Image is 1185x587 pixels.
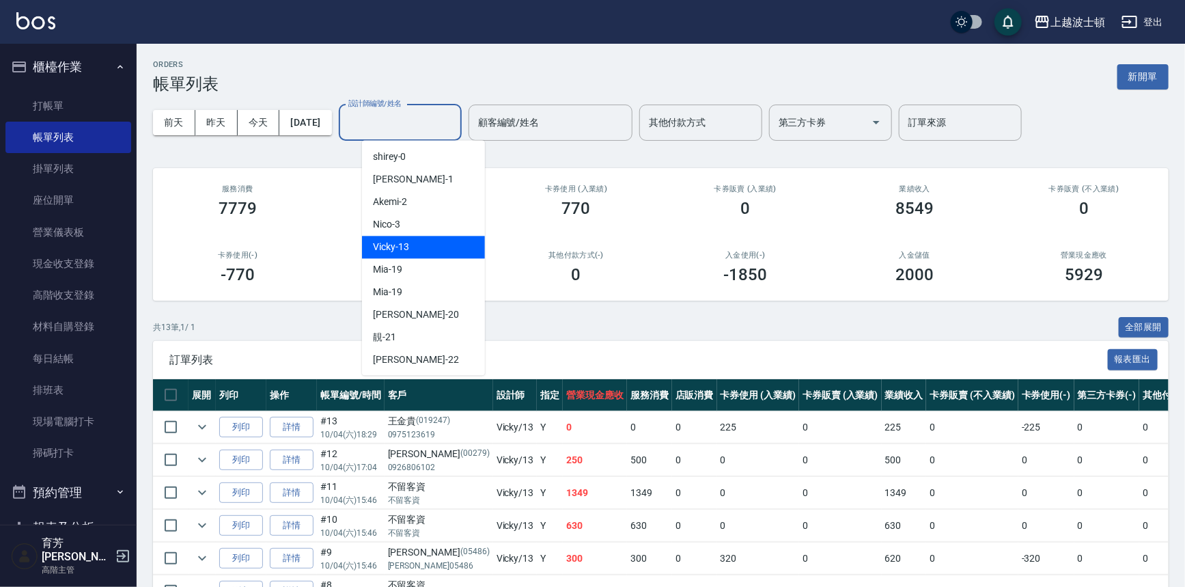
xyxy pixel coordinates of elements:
[270,482,313,504] a: 詳情
[895,265,934,284] h3: 2000
[799,411,882,443] td: 0
[317,444,385,476] td: #12
[724,265,768,284] h3: -1850
[339,251,475,260] h2: 第三方卡券(-)
[373,172,454,187] span: [PERSON_NAME] -1
[799,477,882,509] td: 0
[1074,477,1140,509] td: 0
[42,564,111,576] p: 高階主管
[5,374,131,406] a: 排班表
[627,543,672,575] td: 300
[1074,379,1140,411] th: 第三方卡券(-)
[1117,64,1169,90] button: 新開單
[493,379,538,411] th: 設計師
[882,477,927,509] td: 1349
[1108,349,1158,370] button: 報表匯出
[537,510,563,542] td: Y
[5,406,131,437] a: 現場電腦打卡
[1079,199,1089,218] h3: 0
[270,450,313,471] a: 詳情
[270,548,313,569] a: 詳情
[388,527,490,539] p: 不留客資
[5,122,131,153] a: 帳單列表
[493,477,538,509] td: Vicky /13
[5,217,131,248] a: 營業儀表板
[672,379,717,411] th: 店販消費
[169,353,1108,367] span: 訂單列表
[537,477,563,509] td: Y
[926,477,1018,509] td: 0
[153,321,195,333] p: 共 13 筆, 1 / 1
[926,510,1018,542] td: 0
[717,510,800,542] td: 0
[320,560,381,572] p: 10/04 (六) 15:46
[320,461,381,474] p: 10/04 (六) 17:04
[1018,510,1074,542] td: 0
[1016,185,1152,193] h2: 卡券販賣 (不入業績)
[5,437,131,469] a: 掃碼打卡
[846,251,983,260] h2: 入金儲值
[1018,411,1074,443] td: -225
[266,379,317,411] th: 操作
[493,444,538,476] td: Vicky /13
[169,251,306,260] h2: 卡券使用(-)
[740,199,750,218] h3: 0
[373,217,400,232] span: Nico -3
[563,477,627,509] td: 1349
[195,110,238,135] button: 昨天
[417,414,451,428] p: (019247)
[563,543,627,575] td: 300
[1018,543,1074,575] td: -320
[1074,510,1140,542] td: 0
[385,379,493,411] th: 客戶
[153,110,195,135] button: 前天
[5,343,131,374] a: 每日結帳
[672,477,717,509] td: 0
[508,251,645,260] h2: 其他付款方式(-)
[1119,317,1169,338] button: 全部展開
[717,477,800,509] td: 0
[219,548,263,569] button: 列印
[563,411,627,443] td: 0
[882,543,927,575] td: 620
[221,265,255,284] h3: -770
[373,330,396,344] span: 靚 -21
[1074,444,1140,476] td: 0
[799,444,882,476] td: 0
[508,185,645,193] h2: 卡券使用 (入業績)
[627,379,672,411] th: 服務消費
[563,444,627,476] td: 250
[388,513,490,527] div: 不留客資
[493,510,538,542] td: Vicky /13
[169,185,306,193] h3: 服務消費
[882,510,927,542] td: 630
[189,379,216,411] th: 展開
[537,379,563,411] th: 指定
[717,444,800,476] td: 0
[460,545,490,560] p: (05486)
[994,8,1022,36] button: save
[320,527,381,539] p: 10/04 (六) 15:46
[348,98,402,109] label: 設計師編號/姓名
[11,543,38,570] img: Person
[388,447,490,461] div: [PERSON_NAME]
[5,248,131,279] a: 現金收支登錄
[672,411,717,443] td: 0
[279,110,331,135] button: [DATE]
[388,545,490,560] div: [PERSON_NAME]
[537,543,563,575] td: Y
[926,379,1018,411] th: 卡券販賣 (不入業績)
[677,185,813,193] h2: 卡券販賣 (入業績)
[192,548,212,569] button: expand row
[799,379,882,411] th: 卡券販賣 (入業績)
[373,353,459,367] span: [PERSON_NAME] -22
[799,510,882,542] td: 0
[219,515,263,536] button: 列印
[388,414,490,428] div: 王金貴
[1117,70,1169,83] a: 新開單
[563,510,627,542] td: 630
[373,195,407,209] span: Akemi -2
[192,417,212,437] button: expand row
[219,450,263,471] button: 列印
[677,251,813,260] h2: 入金使用(-)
